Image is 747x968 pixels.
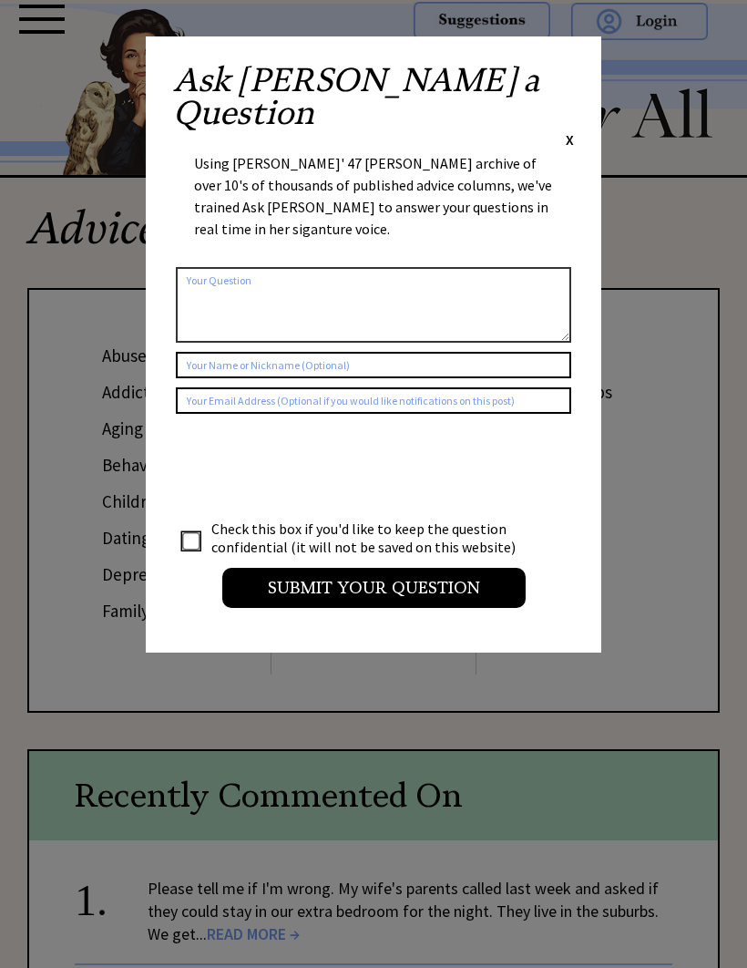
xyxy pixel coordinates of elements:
input: Submit your Question [222,568,526,608]
div: Using [PERSON_NAME]' 47 [PERSON_NAME] archive of over 10's of thousands of published advice colum... [194,152,553,258]
h2: Ask [PERSON_NAME] a Question [173,64,574,129]
td: Check this box if you'd like to keep the question confidential (it will not be saved on this webs... [210,519,533,557]
iframe: reCAPTCHA [176,432,453,503]
span: X [566,130,574,149]
input: Your Email Address (Optional if you would like notifications on this post) [176,387,571,414]
input: Your Name or Nickname (Optional) [176,352,571,378]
